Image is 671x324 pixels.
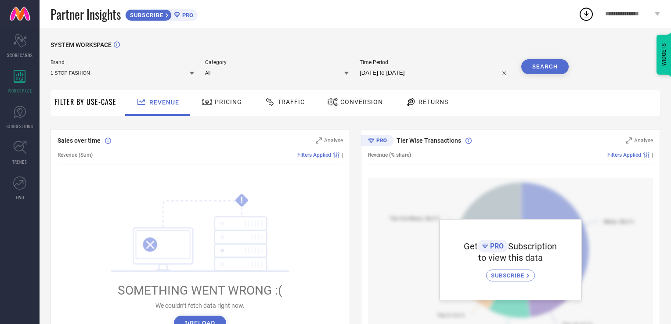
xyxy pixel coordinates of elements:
[342,152,343,158] span: |
[324,137,343,144] span: Analyse
[607,152,641,158] span: Filters Applied
[51,41,112,48] span: SYSTEM WORKSPACE
[578,6,594,22] div: Open download list
[521,59,569,74] button: Search
[397,137,461,144] span: Tier Wise Transactions
[361,135,393,148] div: Premium
[215,98,242,105] span: Pricing
[316,137,322,144] svg: Zoom
[340,98,383,105] span: Conversion
[626,137,632,144] svg: Zoom
[149,99,179,106] span: Revenue
[652,152,653,158] span: |
[486,263,535,281] a: SUBSCRIBE
[155,302,245,309] span: We couldn’t fetch data right now.
[297,152,331,158] span: Filters Applied
[368,152,411,158] span: Revenue (% share)
[360,59,510,65] span: Time Period
[488,242,504,250] span: PRO
[58,137,101,144] span: Sales over time
[125,7,198,21] a: SUBSCRIBEPRO
[241,195,243,205] tspan: !
[126,12,166,18] span: SUBSCRIBE
[418,98,448,105] span: Returns
[58,152,93,158] span: Revenue (Sum)
[7,123,33,130] span: SUGGESTIONS
[508,241,557,252] span: Subscription
[8,87,32,94] span: WORKSPACE
[55,97,116,107] span: Filter By Use-Case
[51,5,121,23] span: Partner Insights
[278,98,305,105] span: Traffic
[12,158,27,165] span: TRENDS
[16,194,24,201] span: FWD
[478,252,543,263] span: to view this data
[491,272,527,279] span: SUBSCRIBE
[205,59,349,65] span: Category
[180,12,193,18] span: PRO
[464,241,478,252] span: Get
[51,59,194,65] span: Brand
[360,68,510,78] input: Select time period
[634,137,653,144] span: Analyse
[7,52,33,58] span: SCORECARDS
[118,283,282,298] span: SOMETHING WENT WRONG :(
